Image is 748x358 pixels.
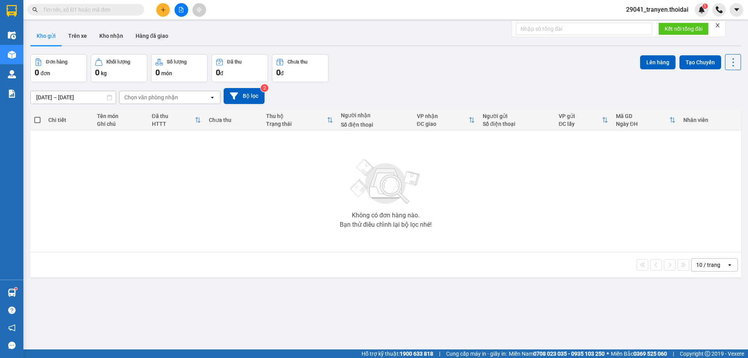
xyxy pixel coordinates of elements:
[43,5,135,14] input: Tìm tên, số ĐT hoặc mã đơn
[417,113,469,119] div: VP nhận
[555,110,612,131] th: Toggle SortBy
[106,59,130,65] div: Khối lượng
[266,121,327,127] div: Trạng thái
[31,91,116,104] input: Select a date range.
[413,110,479,131] th: Toggle SortBy
[446,349,507,358] span: Cung cấp máy in - giấy in:
[658,23,709,35] button: Kết nối tổng đài
[212,54,268,82] button: Đã thu0đ
[665,25,702,33] span: Kết nối tổng đài
[727,262,733,268] svg: open
[533,351,605,357] strong: 0708 023 035 - 0935 103 250
[683,117,737,123] div: Nhân viên
[272,54,328,82] button: Chưa thu0đ
[178,7,184,12] span: file-add
[483,121,551,127] div: Số điện thoại
[175,3,188,17] button: file-add
[483,113,551,119] div: Người gửi
[209,117,258,123] div: Chưa thu
[640,55,676,69] button: Lên hàng
[227,59,242,65] div: Đã thu
[280,70,284,76] span: đ
[152,121,195,127] div: HTTT
[161,70,172,76] span: món
[97,113,144,119] div: Tên món
[32,7,38,12] span: search
[7,5,17,17] img: logo-vxr
[352,212,420,219] div: Không có đơn hàng nào.
[347,155,425,209] img: svg+xml;base64,PHN2ZyBjbGFzcz0ibGlzdC1wbHVnX19zdmciIHhtbG5zPSJodHRwOi8vd3d3LnczLm9yZy8yMDAwL3N2Zy...
[266,113,327,119] div: Thu hộ
[417,121,469,127] div: ĐC giao
[161,7,166,12] span: plus
[607,352,609,355] span: ⚪️
[620,5,695,14] span: 29041_tranyen.thoidai
[8,342,16,349] span: message
[733,6,740,13] span: caret-down
[192,3,206,17] button: aim
[152,113,195,119] div: Đã thu
[616,121,669,127] div: Ngày ĐH
[46,59,67,65] div: Đơn hàng
[730,3,743,17] button: caret-down
[276,68,280,77] span: 0
[516,23,652,35] input: Nhập số tổng đài
[101,70,107,76] span: kg
[612,110,679,131] th: Toggle SortBy
[35,68,39,77] span: 0
[167,59,187,65] div: Số lượng
[196,7,202,12] span: aim
[702,4,708,9] sup: 1
[93,26,129,45] button: Kho nhận
[30,26,62,45] button: Kho gửi
[91,54,147,82] button: Khối lượng0kg
[209,94,215,101] svg: open
[15,287,17,290] sup: 1
[673,349,674,358] span: |
[340,222,432,228] div: Bạn thử điều chỉnh lại bộ lọc nhé!
[220,70,223,76] span: đ
[616,113,669,119] div: Mã GD
[633,351,667,357] strong: 0369 525 060
[261,84,268,92] sup: 2
[341,122,409,128] div: Số điện thoại
[30,54,87,82] button: Đơn hàng0đơn
[62,26,93,45] button: Trên xe
[705,351,710,356] span: copyright
[559,121,602,127] div: ĐC lấy
[8,70,16,78] img: warehouse-icon
[400,351,433,357] strong: 1900 633 818
[509,349,605,358] span: Miền Nam
[8,307,16,314] span: question-circle
[8,51,16,59] img: warehouse-icon
[704,4,706,9] span: 1
[48,117,89,123] div: Chi tiết
[156,3,170,17] button: plus
[216,68,220,77] span: 0
[716,6,723,13] img: phone-icon
[8,90,16,98] img: solution-icon
[439,349,440,358] span: |
[8,31,16,39] img: warehouse-icon
[41,70,50,76] span: đơn
[341,112,409,118] div: Người nhận
[262,110,337,131] th: Toggle SortBy
[679,55,721,69] button: Tạo Chuyến
[151,54,208,82] button: Số lượng0món
[95,68,99,77] span: 0
[698,6,705,13] img: icon-new-feature
[129,26,175,45] button: Hàng đã giao
[715,23,720,28] span: close
[155,68,160,77] span: 0
[124,93,178,101] div: Chọn văn phòng nhận
[288,59,307,65] div: Chưa thu
[559,113,602,119] div: VP gửi
[611,349,667,358] span: Miền Bắc
[97,121,144,127] div: Ghi chú
[148,110,205,131] th: Toggle SortBy
[362,349,433,358] span: Hỗ trợ kỹ thuật:
[224,88,265,104] button: Bộ lọc
[8,289,16,297] img: warehouse-icon
[8,324,16,332] span: notification
[696,261,720,269] div: 10 / trang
